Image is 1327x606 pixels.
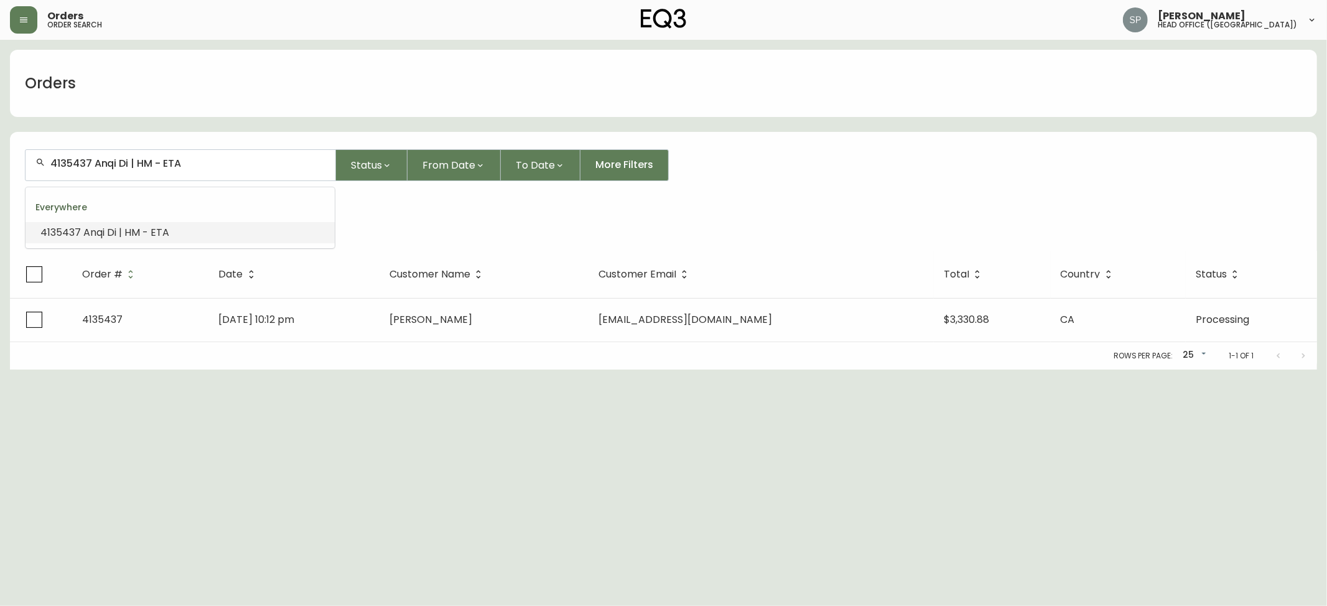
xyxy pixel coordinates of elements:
[219,312,295,327] span: [DATE] 10:12 pm
[598,312,772,327] span: [EMAIL_ADDRESS][DOMAIN_NAME]
[1061,269,1117,280] span: Country
[944,269,985,280] span: Total
[107,225,116,240] span: Di
[1196,271,1227,278] span: Status
[1178,345,1209,366] div: 25
[501,149,580,181] button: To Date
[516,157,555,173] span: To Date
[219,271,243,278] span: Date
[1114,350,1173,361] p: Rows per page:
[598,271,676,278] span: Customer Email
[580,149,669,181] button: More Filters
[50,157,325,169] input: Search
[1196,269,1243,280] span: Status
[47,11,83,21] span: Orders
[40,225,81,240] span: 4135437
[82,312,123,327] span: 4135437
[25,73,76,94] h1: Orders
[82,269,139,280] span: Order #
[82,271,123,278] span: Order #
[336,149,407,181] button: Status
[389,271,470,278] span: Customer Name
[407,149,501,181] button: From Date
[389,269,487,280] span: Customer Name
[1158,11,1246,21] span: [PERSON_NAME]
[142,225,148,240] span: -
[26,192,335,222] div: Everywhere
[351,157,382,173] span: Status
[119,225,122,240] span: |
[124,225,140,240] span: HM
[422,157,475,173] span: From Date
[1123,7,1148,32] img: 0cb179e7bf3690758a1aaa5f0aafa0b4
[1229,350,1254,361] p: 1-1 of 1
[944,312,989,327] span: $3,330.88
[944,271,969,278] span: Total
[595,158,653,172] span: More Filters
[598,269,692,280] span: Customer Email
[1158,21,1297,29] h5: head office ([GEOGRAPHIC_DATA])
[1196,312,1249,327] span: Processing
[1061,312,1075,327] span: CA
[83,225,105,240] span: Anqi
[47,21,102,29] h5: order search
[389,312,472,327] span: [PERSON_NAME]
[151,225,169,240] span: ETA
[219,269,259,280] span: Date
[641,9,687,29] img: logo
[1061,271,1101,278] span: Country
